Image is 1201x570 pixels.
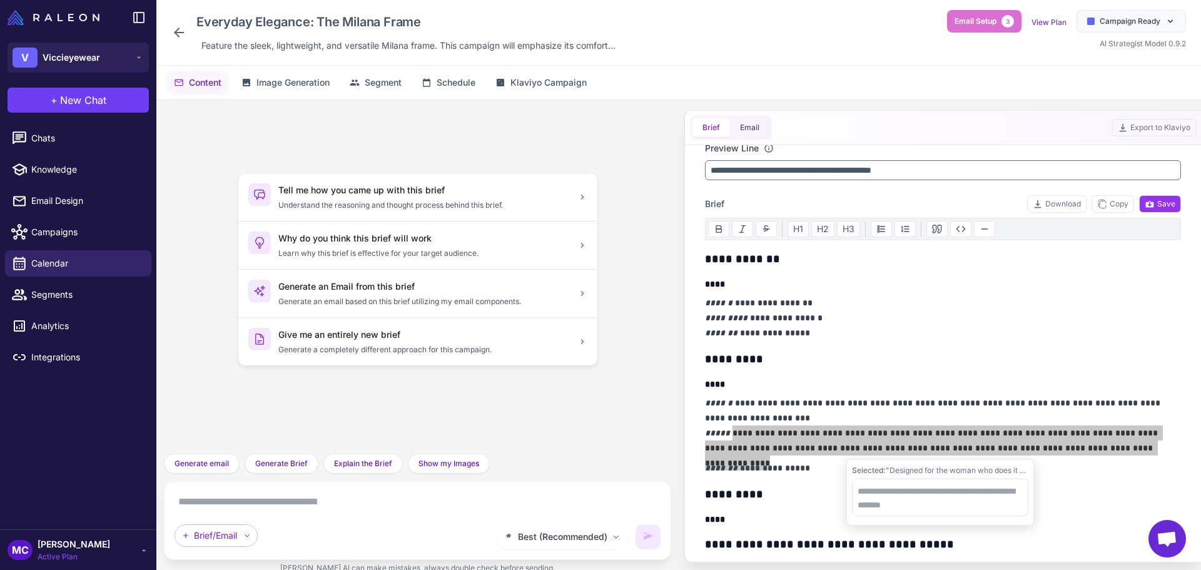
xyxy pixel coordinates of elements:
p: Generate a completely different approach for this campaign. [278,344,570,355]
span: Analytics [31,319,141,333]
a: Raleon Logo [8,10,104,25]
span: Explain the Brief [334,458,392,469]
button: Best (Recommended) [496,524,628,549]
div: MC [8,540,33,560]
button: Generate Brief [245,454,318,474]
button: Content [166,71,229,94]
span: + [51,93,58,108]
span: Show my Images [418,458,479,469]
span: Generate Brief [255,458,308,469]
button: Email Setup3 [947,10,1021,33]
span: Save [1145,198,1175,210]
span: Calendar [31,257,141,270]
a: Analytics [5,313,151,339]
h3: Generate an Email from this brief [278,280,570,293]
img: Raleon Logo [8,10,99,25]
span: New Chat [60,93,106,108]
a: Integrations [5,344,151,370]
div: Brief/Email [175,524,258,547]
span: 3 [1001,15,1014,28]
button: Klaviyo Campaign [488,71,594,94]
span: Selected: [852,466,886,475]
span: Campaigns [31,225,141,239]
button: H3 [837,221,860,237]
h3: Tell me how you came up with this brief [278,183,570,197]
span: Campaign Ready [1100,16,1160,27]
div: "Designed for the woman who does it all, the Milana frame blends timeless sophistication with all... [852,465,1028,476]
span: Segments [31,288,141,302]
span: Viccieyewear [43,51,100,64]
a: Segments [5,282,151,308]
span: Generate email [175,458,229,469]
span: Integrations [31,350,141,364]
button: Generate email [164,454,240,474]
span: Klaviyo Campaign [510,76,587,89]
span: Feature the sleek, lightweight, and versatile Milana frame. This campaign will emphasize its comf... [201,39,616,53]
button: VViccieyewear [8,43,149,73]
span: [PERSON_NAME] [38,537,110,551]
div: Click to edit description [196,36,621,55]
a: Chats [5,125,151,151]
button: Segment [342,71,409,94]
span: Best (Recommended) [518,530,607,544]
button: Brief [692,118,730,137]
button: Image Generation [234,71,337,94]
span: Chats [31,131,141,145]
span: Segment [365,76,402,89]
button: Copy [1092,195,1134,213]
button: Export to Klaviyo [1112,119,1196,136]
p: Understand the reasoning and thought process behind this brief. [278,200,570,211]
p: Learn why this brief is effective for your target audience. [278,248,570,259]
span: Knowledge [31,163,141,176]
span: Email Setup [955,16,996,27]
button: H2 [811,221,834,237]
a: Campaigns [5,219,151,245]
a: View Plan [1031,18,1067,27]
button: +New Chat [8,88,149,113]
div: Click to edit campaign name [191,10,621,34]
div: Open chat [1148,520,1186,557]
span: Copy [1097,198,1128,210]
button: Download [1027,195,1087,213]
a: Calendar [5,250,151,277]
span: Content [189,76,221,89]
button: Schedule [414,71,483,94]
button: H1 [788,221,809,237]
span: Brief [705,197,724,211]
button: Show my Images [408,454,490,474]
span: AI Strategist Model 0.9.2 [1100,39,1186,48]
span: Schedule [437,76,475,89]
div: V [13,48,38,68]
span: Image Generation [256,76,330,89]
button: Explain the Brief [323,454,403,474]
label: Preview Line [705,141,759,155]
h3: Why do you think this brief will work [278,232,570,245]
button: Save [1139,195,1181,213]
a: Knowledge [5,156,151,183]
p: Generate an email based on this brief utilizing my email components. [278,296,570,307]
button: Email [730,118,769,137]
span: Active Plan [38,551,110,562]
h3: Give me an entirely new brief [278,328,570,342]
a: Email Design [5,188,151,214]
span: Email Design [31,194,141,208]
